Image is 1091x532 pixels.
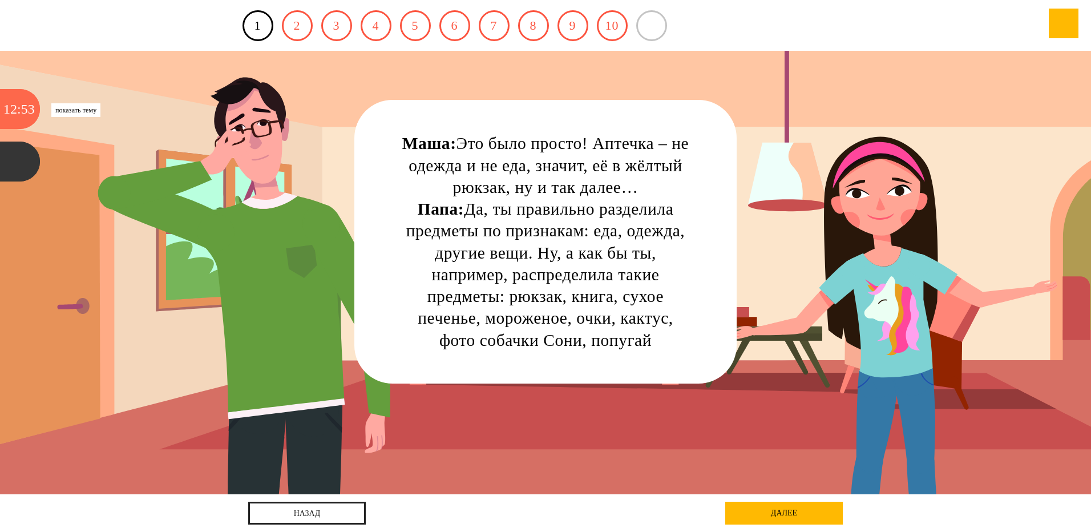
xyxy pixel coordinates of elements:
[479,10,510,41] a: 7
[557,10,588,41] a: 9
[21,89,35,129] div: 53
[17,89,21,129] div: :
[51,103,100,117] div: Показать тему
[518,10,549,41] a: 8
[694,110,726,142] div: Нажми на ГЛАЗ, чтобы скрыть текст и посмотреть картинку полностью
[725,502,843,525] a: далее
[400,10,431,41] a: 5
[418,200,464,218] strong: Папа:
[439,10,470,41] a: 6
[3,89,17,129] div: 12
[402,134,456,152] strong: Маша:
[282,10,313,41] a: 2
[243,10,273,41] a: 1
[361,10,391,41] a: 4
[597,10,628,41] a: 10
[248,502,366,525] a: назад
[321,10,352,41] a: 3
[398,132,693,373] div: Это было просто! Аптечка – не одежда и не еда, значит, её в жёлтый рюкзак, ну и так далее… Да, ты...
